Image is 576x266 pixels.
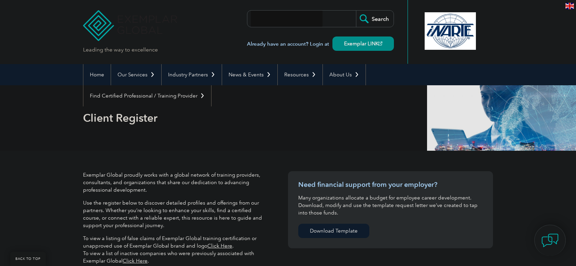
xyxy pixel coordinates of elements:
[162,64,222,85] a: Industry Partners
[298,194,483,217] p: Many organizations allocate a budget for employee career development. Download, modify and use th...
[247,40,394,48] h3: Already have an account? Login at
[83,199,268,229] p: Use the register below to discover detailed profiles and offerings from our partners. Whether you...
[332,36,394,51] a: Exemplar LINK
[356,11,394,27] input: Search
[83,171,268,194] p: Exemplar Global proudly works with a global network of training providers, consultants, and organ...
[83,46,158,54] p: Leading the way to excellence
[323,64,366,85] a: About Us
[83,85,211,106] a: Find Certified Professional / Training Provider
[298,180,483,189] h3: Need financial support from your employer?
[278,64,323,85] a: Resources
[10,252,46,266] a: BACK TO TOP
[565,3,574,9] img: en
[123,258,148,264] a: Click Here
[83,113,370,123] h2: Client Register
[222,64,277,85] a: News & Events
[83,235,268,265] p: To view a listing of false claims of Exemplar Global training certification or unapproved use of ...
[298,224,369,238] a: Download Template
[207,243,232,249] a: Click Here
[111,64,161,85] a: Our Services
[541,232,559,249] img: contact-chat.png
[379,42,382,45] img: open_square.png
[83,64,111,85] a: Home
